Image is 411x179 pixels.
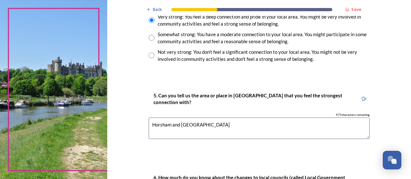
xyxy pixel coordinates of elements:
[158,31,370,45] div: Somewhat strong: You have a moderate connection to your local area. You might participate in some...
[351,6,361,12] strong: Save
[153,93,343,105] strong: 5. Can you tell us the area or place in [GEOGRAPHIC_DATA] that you feel the strongest connection ...
[383,151,401,169] button: Open Chat
[158,48,370,63] div: Not very strong: You don't feel a significant connection to your local area. You might not be ver...
[149,118,370,139] textarea: Horsham and [GEOGRAPHIC_DATA]
[158,13,370,28] div: Very strong: You feel a deep connection and pride in your local area. You might be very involved ...
[336,113,370,117] span: 975 characters remaining
[153,6,162,12] span: Back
